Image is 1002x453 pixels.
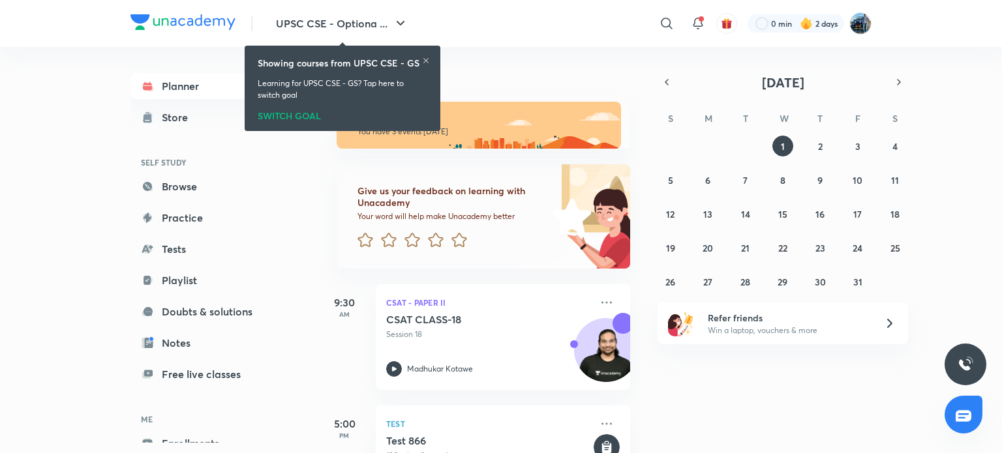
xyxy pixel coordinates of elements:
div: Store [162,110,196,125]
abbr: October 10, 2025 [853,174,862,186]
button: October 19, 2025 [660,237,681,258]
abbr: October 31, 2025 [853,276,862,288]
abbr: October 28, 2025 [740,276,750,288]
abbr: October 12, 2025 [666,208,675,220]
button: October 14, 2025 [735,203,756,224]
abbr: October 30, 2025 [815,276,826,288]
a: Browse [130,173,282,199]
abbr: October 21, 2025 [741,242,750,254]
abbr: October 11, 2025 [891,174,899,186]
abbr: October 14, 2025 [741,208,750,220]
abbr: Sunday [668,112,673,124]
abbr: October 18, 2025 [890,208,900,220]
button: October 4, 2025 [885,136,905,156]
abbr: October 20, 2025 [703,242,713,254]
p: CSAT - Paper II [386,295,591,310]
button: October 5, 2025 [660,169,681,190]
abbr: October 29, 2025 [778,276,787,288]
button: October 27, 2025 [697,271,718,292]
button: October 21, 2025 [735,237,756,258]
abbr: October 1, 2025 [781,140,785,153]
button: October 30, 2025 [810,271,830,292]
abbr: October 7, 2025 [743,174,748,186]
abbr: Friday [855,112,860,124]
p: Test [386,416,591,431]
h4: [DATE] [337,73,643,89]
p: You have 3 events [DATE] [357,126,609,137]
img: morning [337,102,621,149]
button: October 6, 2025 [697,169,718,190]
p: Madhukar Kotawe [407,363,473,375]
abbr: October 17, 2025 [853,208,862,220]
button: October 16, 2025 [810,203,830,224]
a: Playlist [130,267,282,293]
a: Store [130,104,282,130]
abbr: Monday [705,112,712,124]
p: Session 18 [386,329,591,340]
h6: ME [130,408,282,430]
button: October 24, 2025 [847,237,868,258]
abbr: October 6, 2025 [705,174,710,186]
h6: Refer friends [708,311,868,325]
button: October 8, 2025 [772,169,793,190]
button: October 11, 2025 [885,169,905,190]
img: I A S babu [849,12,872,35]
p: Win a laptop, vouchers & more [708,325,868,336]
abbr: October 13, 2025 [703,208,712,220]
abbr: October 3, 2025 [855,140,860,153]
img: Avatar [575,325,637,388]
p: Your word will help make Unacademy better [357,211,548,222]
abbr: October 26, 2025 [665,276,675,288]
button: October 10, 2025 [847,169,868,190]
abbr: October 19, 2025 [666,242,675,254]
img: referral [668,310,694,336]
a: Notes [130,330,282,356]
abbr: October 2, 2025 [818,140,823,153]
h5: Test 866 [386,434,591,447]
img: ttu [958,357,973,372]
button: October 20, 2025 [697,237,718,258]
img: avatar [721,18,733,29]
button: avatar [716,13,737,34]
abbr: October 22, 2025 [778,242,787,254]
abbr: October 23, 2025 [815,242,825,254]
abbr: October 4, 2025 [892,140,898,153]
button: October 3, 2025 [847,136,868,156]
h6: Good morning, I [357,113,609,125]
button: October 12, 2025 [660,203,681,224]
abbr: October 15, 2025 [778,208,787,220]
h5: 9:30 [318,295,371,310]
a: Planner [130,73,282,99]
p: AM [318,310,371,318]
button: October 22, 2025 [772,237,793,258]
span: [DATE] [762,74,804,91]
h5: CSAT CLASS-18 [386,313,549,326]
button: October 23, 2025 [810,237,830,258]
button: October 1, 2025 [772,136,793,156]
h6: SELF STUDY [130,151,282,173]
button: October 31, 2025 [847,271,868,292]
a: Free live classes [130,361,282,387]
p: Learning for UPSC CSE - GS? Tap here to switch goal [258,78,427,101]
button: October 2, 2025 [810,136,830,156]
button: UPSC CSE - Optiona ... [268,10,416,37]
button: [DATE] [676,73,890,91]
button: October 28, 2025 [735,271,756,292]
h6: Give us your feedback on learning with Unacademy [357,185,548,209]
abbr: Saturday [892,112,898,124]
h5: 5:00 [318,416,371,431]
abbr: October 27, 2025 [703,276,712,288]
p: PM [318,431,371,439]
abbr: October 16, 2025 [815,208,825,220]
abbr: October 24, 2025 [853,242,862,254]
button: October 29, 2025 [772,271,793,292]
abbr: October 5, 2025 [668,174,673,186]
img: feedback_image [508,164,630,269]
a: Doubts & solutions [130,299,282,325]
button: October 17, 2025 [847,203,868,224]
a: Tests [130,236,282,262]
button: October 18, 2025 [885,203,905,224]
abbr: October 25, 2025 [890,242,900,254]
button: October 15, 2025 [772,203,793,224]
abbr: Thursday [817,112,823,124]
